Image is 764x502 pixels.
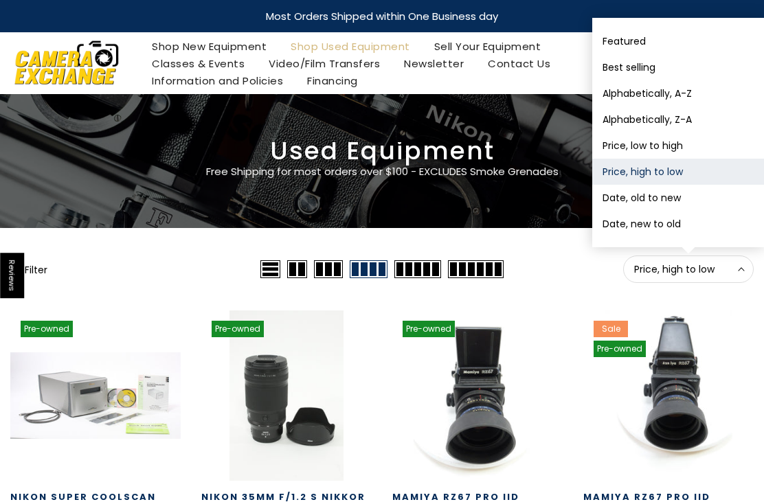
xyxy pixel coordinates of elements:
[10,262,47,276] button: Show filters
[266,9,498,23] strong: Most Orders Shipped within One Business day
[422,38,553,55] a: Sell Your Equipment
[140,55,257,72] a: Classes & Events
[140,38,279,55] a: Shop New Equipment
[592,133,764,159] button: Price, low to high
[10,142,754,160] h3: Used Equipment
[634,263,743,275] span: Price, high to low
[295,72,370,89] a: Financing
[592,159,764,185] button: Price, high to low
[392,55,476,72] a: Newsletter
[592,185,764,211] button: Date, old to new
[140,72,295,89] a: Information and Policies
[476,55,563,72] a: Contact Us
[592,211,764,237] button: Date, new to old
[592,54,764,80] button: Best selling
[592,80,764,106] button: Alphabetically, A-Z
[257,55,392,72] a: Video/Film Transfers
[623,255,754,283] button: Price, high to low
[592,106,764,133] button: Alphabetically, Z-A
[592,28,764,54] button: Featured
[124,163,640,180] p: Free Shipping for most orders over $100 - EXCLUDES Smoke Grenades
[279,38,423,55] a: Shop Used Equipment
